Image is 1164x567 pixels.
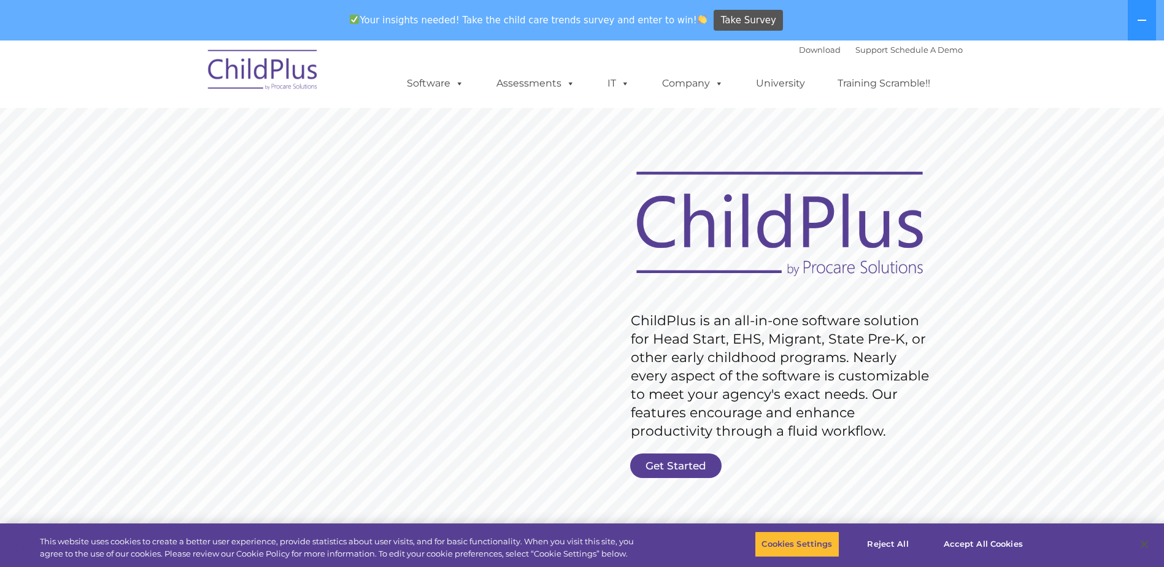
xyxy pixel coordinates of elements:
[395,71,476,96] a: Software
[799,45,841,55] a: Download
[1131,531,1158,558] button: Close
[721,10,776,31] span: Take Survey
[744,71,817,96] a: University
[698,15,707,24] img: 👏
[855,45,888,55] a: Support
[345,8,712,32] span: Your insights needed! Take the child care trends survey and enter to win!
[350,15,359,24] img: ✅
[484,71,587,96] a: Assessments
[937,531,1030,557] button: Accept All Cookies
[799,45,963,55] font: |
[755,531,839,557] button: Cookies Settings
[850,531,927,557] button: Reject All
[714,10,783,31] a: Take Survey
[630,453,722,478] a: Get Started
[40,536,640,560] div: This website uses cookies to create a better user experience, provide statistics about user visit...
[631,312,935,441] rs-layer: ChildPlus is an all-in-one software solution for Head Start, EHS, Migrant, State Pre-K, or other ...
[595,71,642,96] a: IT
[202,41,325,102] img: ChildPlus by Procare Solutions
[890,45,963,55] a: Schedule A Demo
[650,71,736,96] a: Company
[825,71,942,96] a: Training Scramble!!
